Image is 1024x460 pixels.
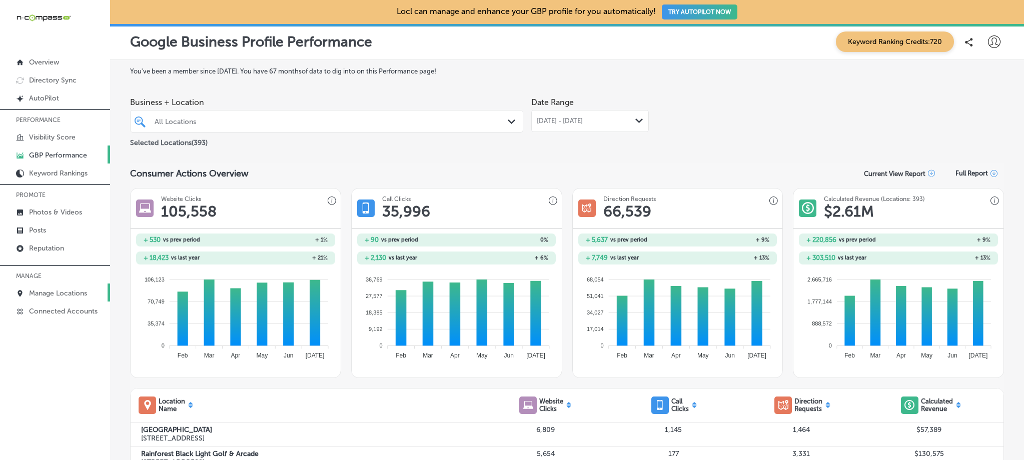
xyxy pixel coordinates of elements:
tspan: Jun [284,352,293,359]
tspan: Mar [870,352,881,359]
tspan: 51,041 [587,293,604,299]
tspan: Mar [423,352,433,359]
h2: + 7,749 [586,254,608,261]
h2: + 9 [677,236,769,243]
span: vs prev period [163,237,200,242]
h2: + 220,856 [806,236,836,243]
p: Visibility Score [29,133,76,141]
tspan: 0 [162,342,165,348]
tspan: May [921,352,933,359]
span: vs prev period [839,237,876,242]
h2: + 13 [677,254,769,261]
h2: + 530 [144,236,161,243]
span: vs prev period [610,237,647,242]
tspan: [DATE] [747,352,766,359]
p: Call Clicks [671,397,689,412]
span: [DATE] - [DATE] [537,117,583,125]
p: Manage Locations [29,289,87,297]
h2: + 9 [898,236,990,243]
h2: + 2,130 [365,254,386,261]
p: 3,331 [737,449,865,458]
p: GBP Performance [29,151,87,159]
tspan: Feb [845,352,855,359]
span: % [765,254,769,261]
p: Keyword Rankings [29,169,88,177]
p: $57,389 [865,425,993,434]
h2: 0 [457,236,549,243]
p: [STREET_ADDRESS] [141,434,482,442]
h3: Call Clicks [382,195,411,202]
tspan: 35,374 [148,320,165,326]
tspan: May [476,352,488,359]
tspan: Jun [725,352,734,359]
img: 660ab0bf-5cc7-4cb8-ba1c-48b5ae0f18e60NCTV_CLogo_TV_Black_-500x88.png [16,13,71,22]
span: Full Report [955,169,988,177]
tspan: May [697,352,709,359]
tspan: Mar [204,352,215,359]
tspan: 17,014 [587,326,604,332]
p: Direction Requests [794,397,822,412]
tspan: 0 [379,342,382,348]
tspan: 0 [600,342,603,348]
tspan: 2,665,716 [807,276,832,282]
span: % [986,254,990,261]
div: All Locations [155,117,509,125]
h3: Calculated Revenue (Locations: 393) [824,195,925,202]
h3: Direction Requests [603,195,656,202]
span: % [986,236,990,243]
h2: + 18,423 [144,254,169,261]
tspan: 18,385 [366,309,383,315]
p: AutoPilot [29,94,59,102]
tspan: Apr [231,352,241,359]
tspan: 36,769 [366,276,383,282]
h2: + 13 [898,254,990,261]
tspan: Jun [948,352,957,359]
span: Keyword Ranking Credits: 720 [836,31,954,52]
button: TRY AUTOPILOT NOW [662,4,737,19]
p: Photos & Videos [29,208,82,216]
h2: + 6 [457,254,549,261]
span: vs last year [838,255,866,260]
tspan: [DATE] [969,352,988,359]
h1: $ 2.61M [824,202,874,220]
tspan: [DATE] [526,352,545,359]
label: Rainforest Black Light Golf & Arcade [141,449,482,458]
p: Connected Accounts [29,307,98,315]
p: 177 [610,449,738,458]
h1: 105,558 [161,202,217,220]
p: Posts [29,226,46,234]
tspan: Feb [396,352,406,359]
p: 1,145 [610,425,738,434]
span: % [544,236,548,243]
p: Reputation [29,244,64,252]
span: % [323,236,328,243]
h1: 35,996 [382,202,430,220]
tspan: 888,572 [812,320,832,326]
span: vs last year [171,255,200,260]
p: Location Name [159,397,185,412]
tspan: 27,577 [366,293,383,299]
p: Overview [29,58,59,66]
span: Consumer Actions Overview [130,168,249,179]
label: [GEOGRAPHIC_DATA] [141,425,482,434]
p: Directory Sync [29,76,77,84]
p: Google Business Profile Performance [130,33,372,50]
tspan: Feb [617,352,627,359]
h2: + 21 [236,254,328,261]
tspan: Apr [896,352,906,359]
tspan: 34,027 [587,309,604,315]
p: 6,809 [482,425,610,434]
h3: Website Clicks [161,195,201,202]
p: $130,575 [865,449,993,458]
tspan: Apr [671,352,681,359]
tspan: 68,054 [587,276,604,282]
h1: 66,539 [603,202,651,220]
p: Current View Report [864,170,925,177]
p: Selected Locations ( 393 ) [130,134,208,147]
tspan: 70,749 [148,298,165,304]
tspan: [DATE] [306,352,325,359]
h2: + 5,637 [586,236,608,243]
label: You've been a member since [DATE] . You have 67 months of data to dig into on this Performance page! [130,67,1004,75]
span: vs last year [610,255,639,260]
span: vs last year [389,255,417,260]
